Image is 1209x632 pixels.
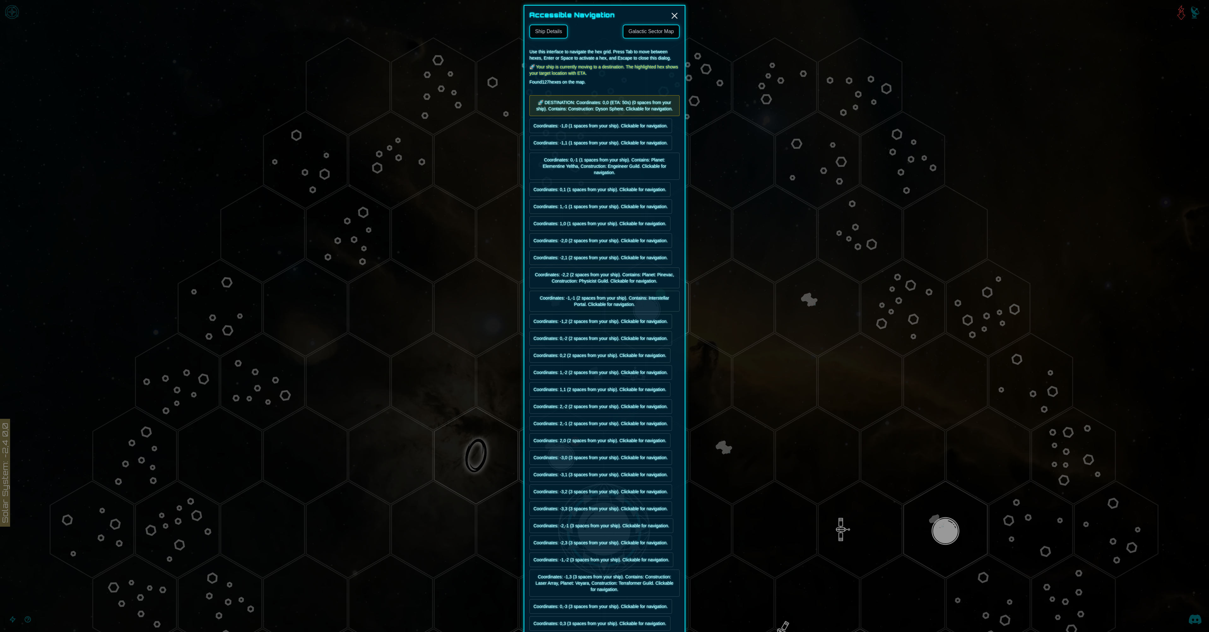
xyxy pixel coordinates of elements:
[529,599,672,614] button: Coordinates: 0,-3 (3 spaces from your ship). Clickable for navigation.
[529,484,672,499] button: Coordinates: -3,2 (3 spaces from your ship). Clickable for navigation.
[529,79,680,85] p: Found 127 hexes on the map.
[529,136,672,150] button: Coordinates: -1,1 (1 spaces from your ship). Clickable for navigation.
[529,182,670,197] button: Coordinates: 0,1 (1 spaces from your ship). Clickable for navigation.
[529,616,670,631] button: Coordinates: 0,3 (3 spaces from your ship). Clickable for navigation.
[529,348,670,363] button: Coordinates: 0,2 (2 spaces from your ship). Clickable for navigation.
[529,314,672,329] button: Coordinates: -1,2 (2 spaces from your ship). Clickable for navigation.
[529,518,673,533] button: Coordinates: -2,-1 (3 spaces from your ship). Clickable for navigation.
[529,25,568,38] button: Ship Details
[529,433,670,448] button: Coordinates: 2,0 (2 spaces from your ship). Clickable for navigation.
[529,119,672,133] button: Coordinates: -1,0 (1 spaces from your ship). Clickable for navigation.
[529,450,672,465] button: Coordinates: -3,0 (3 spaces from your ship). Clickable for navigation.
[529,382,670,397] button: Coordinates: 1,1 (2 spaces from your ship). Clickable for navigation.
[529,365,672,380] button: Coordinates: 1,-2 (2 spaces from your ship). Clickable for navigation.
[529,250,672,265] button: Coordinates: -2,1 (2 spaces from your ship). Clickable for navigation.
[529,399,672,414] button: Coordinates: 2,-2 (2 spaces from your ship). Clickable for navigation.
[529,501,672,516] button: Coordinates: -3,3 (3 spaces from your ship). Clickable for navigation.
[529,153,680,180] button: Coordinates: 0,-1 (1 spaces from your ship). Contains: Planet: Elementine Yeltha, Construction: E...
[529,553,673,567] button: Coordinates: -1,-2 (3 spaces from your ship). Clickable for navigation.
[529,570,680,597] button: Coordinates: -1,3 (3 spaces from your ship). Contains: Construction: Laser Array, Planet: Veyara,...
[529,49,680,61] p: Use this interface to navigate the hex grid. Press Tab to move between hexes, Enter or Space to a...
[529,95,680,116] button: 🚀 DESTINATION: Coordinates: 0,0 (ETA: 50s) (0 spaces from your ship). Contains: Construction: Dys...
[529,64,680,76] p: 🚀 Your ship is currently moving to a destination. The highlighted hex shows your target location ...
[529,216,670,231] button: Coordinates: 1,0 (1 spaces from your ship). Clickable for navigation.
[623,25,680,38] a: Galactic Sector Map
[529,416,672,431] button: Coordinates: 2,-1 (2 spaces from your ship). Clickable for navigation.
[529,535,672,550] button: Coordinates: -2,3 (3 spaces from your ship). Clickable for navigation.
[669,11,680,21] button: Close
[529,467,672,482] button: Coordinates: -3,1 (3 spaces from your ship). Clickable for navigation.
[529,291,680,312] button: Coordinates: -1,-1 (2 spaces from your ship). Contains: Interstellar Portal. Clickable for naviga...
[529,331,672,346] button: Coordinates: 0,-2 (2 spaces from your ship). Clickable for navigation.
[529,11,680,20] h2: Accessible Navigation
[529,233,672,248] button: Coordinates: -2,0 (2 spaces from your ship). Clickable for navigation.
[529,267,680,288] button: Coordinates: -2,2 (2 spaces from your ship). Contains: Planet: Pinevac, Construction: Physicist G...
[529,199,672,214] button: Coordinates: 1,-1 (1 spaces from your ship). Clickable for navigation.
